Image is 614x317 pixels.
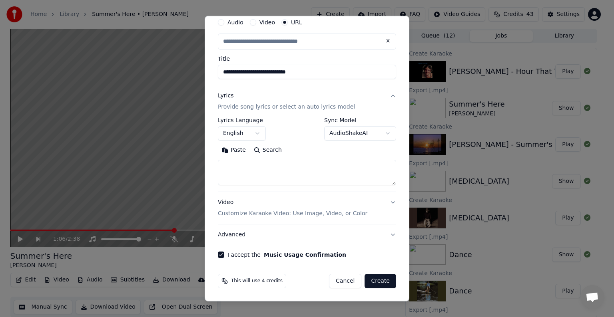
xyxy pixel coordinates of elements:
[227,252,346,258] label: I accept the
[218,85,396,117] button: LyricsProvide song lyrics or select an auto lyrics model
[231,278,283,284] span: This will use 4 credits
[264,252,346,258] button: I accept the
[227,20,243,25] label: Audio
[329,274,361,288] button: Cancel
[218,117,266,123] label: Lyrics Language
[218,144,250,157] button: Paste
[218,210,367,218] p: Customize Karaoke Video: Use Image, Video, or Color
[250,144,286,157] button: Search
[218,224,396,245] button: Advanced
[218,92,233,100] div: Lyrics
[291,20,302,25] label: URL
[218,198,367,218] div: Video
[218,117,396,192] div: LyricsProvide song lyrics or select an auto lyrics model
[259,20,275,25] label: Video
[365,274,396,288] button: Create
[324,117,396,123] label: Sync Model
[218,56,396,61] label: Title
[218,103,355,111] p: Provide song lyrics or select an auto lyrics model
[218,192,396,224] button: VideoCustomize Karaoke Video: Use Image, Video, or Color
